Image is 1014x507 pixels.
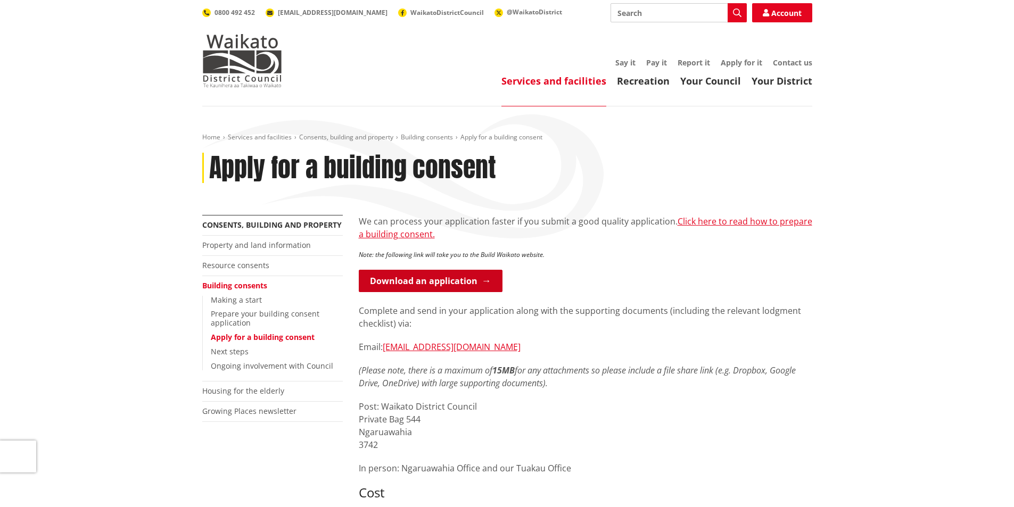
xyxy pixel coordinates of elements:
[773,57,812,68] a: Contact us
[359,215,812,240] p: We can process your application faster if you submit a good quality application.
[202,133,812,142] nav: breadcrumb
[678,57,710,68] a: Report it
[202,406,296,416] a: Growing Places newsletter
[383,341,521,353] a: [EMAIL_ADDRESS][DOMAIN_NAME]
[359,215,812,240] a: Click here to read how to prepare a building consent.
[359,270,502,292] a: Download an application
[211,361,333,371] a: Ongoing involvement with Council
[215,8,255,17] span: 0800 492 452
[359,304,812,330] p: Complete and send in your application along with the supporting documents (including the relevant...
[202,260,269,270] a: Resource consents
[299,132,393,142] a: Consents, building and property
[401,132,453,142] a: Building consents
[278,8,388,17] span: [EMAIL_ADDRESS][DOMAIN_NAME]
[492,364,515,376] strong: 15MB
[211,309,319,328] a: Prepare your building consent application
[359,400,812,451] p: Post: Waikato District Council Private Bag 544 Ngaruawahia 3742
[202,34,282,87] img: Waikato District Council - Te Kaunihera aa Takiwaa o Waikato
[721,57,762,68] a: Apply for it
[359,364,796,389] em: (Please note, there is a maximum of for any attachments so please include a file share link (e.g....
[615,57,636,68] a: Say it
[228,132,292,142] a: Services and facilities
[359,250,545,259] em: Note: the following link will take you to the Build Waikato website.
[359,462,812,475] p: In person: Ngaruawahia Office and our Tuakau Office
[410,8,484,17] span: WaikatoDistrictCouncil
[266,8,388,17] a: [EMAIL_ADDRESS][DOMAIN_NAME]
[211,332,315,342] a: Apply for a building consent
[501,74,606,87] a: Services and facilities
[359,340,812,353] p: Email:
[965,462,1003,501] iframe: Messenger Launcher
[494,7,562,16] a: @WaikatoDistrict
[617,74,670,87] a: Recreation
[211,295,262,305] a: Making a start
[507,7,562,16] span: @WaikatoDistrict
[752,3,812,22] a: Account
[752,74,812,87] a: Your District
[202,132,220,142] a: Home
[460,132,542,142] span: Apply for a building consent
[202,386,284,396] a: Housing for the elderly
[680,74,741,87] a: Your Council
[202,220,342,230] a: Consents, building and property
[646,57,667,68] a: Pay it
[211,346,249,356] a: Next steps
[398,8,484,17] a: WaikatoDistrictCouncil
[202,280,267,290] a: Building consents
[359,485,812,501] h3: Cost
[209,153,496,184] h1: Apply for a building consent
[202,8,255,17] a: 0800 492 452
[202,240,311,250] a: Property and land information
[611,3,747,22] input: Search input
